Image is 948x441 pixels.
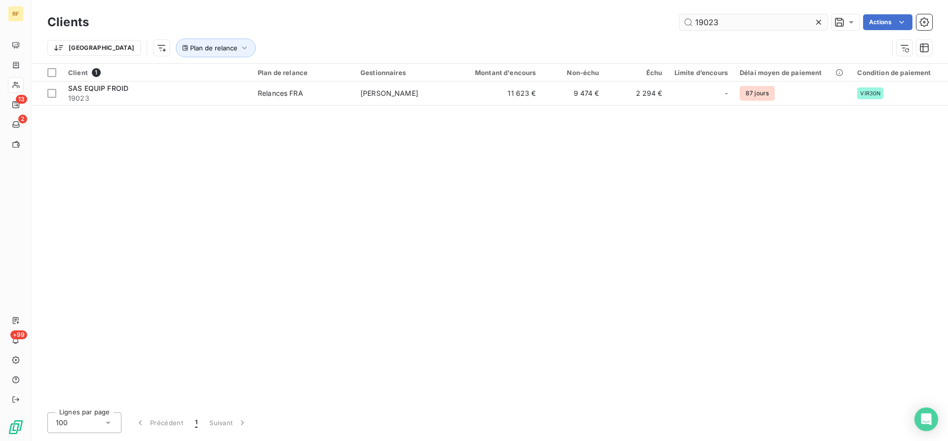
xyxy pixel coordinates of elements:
[10,330,27,339] span: +99
[258,69,349,77] div: Plan de relance
[542,81,605,105] td: 9 474 €
[463,69,536,77] div: Montant d'encours
[360,69,451,77] div: Gestionnaires
[47,40,141,56] button: [GEOGRAPHIC_DATA]
[857,69,943,77] div: Condition de paiement
[258,88,303,98] div: Relances FRA
[863,14,912,30] button: Actions
[679,14,828,30] input: Rechercher
[611,69,663,77] div: Échu
[203,412,253,433] button: Suivant
[548,69,599,77] div: Non-échu
[129,412,189,433] button: Précédent
[56,418,68,428] span: 100
[457,81,542,105] td: 11 623 €
[16,95,27,104] span: 13
[605,81,669,105] td: 2 294 €
[190,44,237,52] span: Plan de relance
[189,412,203,433] button: 1
[18,115,27,123] span: 2
[92,68,101,77] span: 1
[740,69,845,77] div: Délai moyen de paiement
[195,418,197,428] span: 1
[68,84,128,92] span: SAS EQUIP FROID
[914,407,938,431] div: Open Intercom Messenger
[176,39,256,57] button: Plan de relance
[674,69,728,77] div: Limite d’encours
[8,6,24,22] div: RF
[860,90,880,96] span: VIR30N
[360,89,418,97] span: [PERSON_NAME]
[47,13,89,31] h3: Clients
[725,88,728,98] span: -
[68,93,246,103] span: 19023
[740,86,775,101] span: 87 jours
[8,419,24,435] img: Logo LeanPay
[68,69,88,77] span: Client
